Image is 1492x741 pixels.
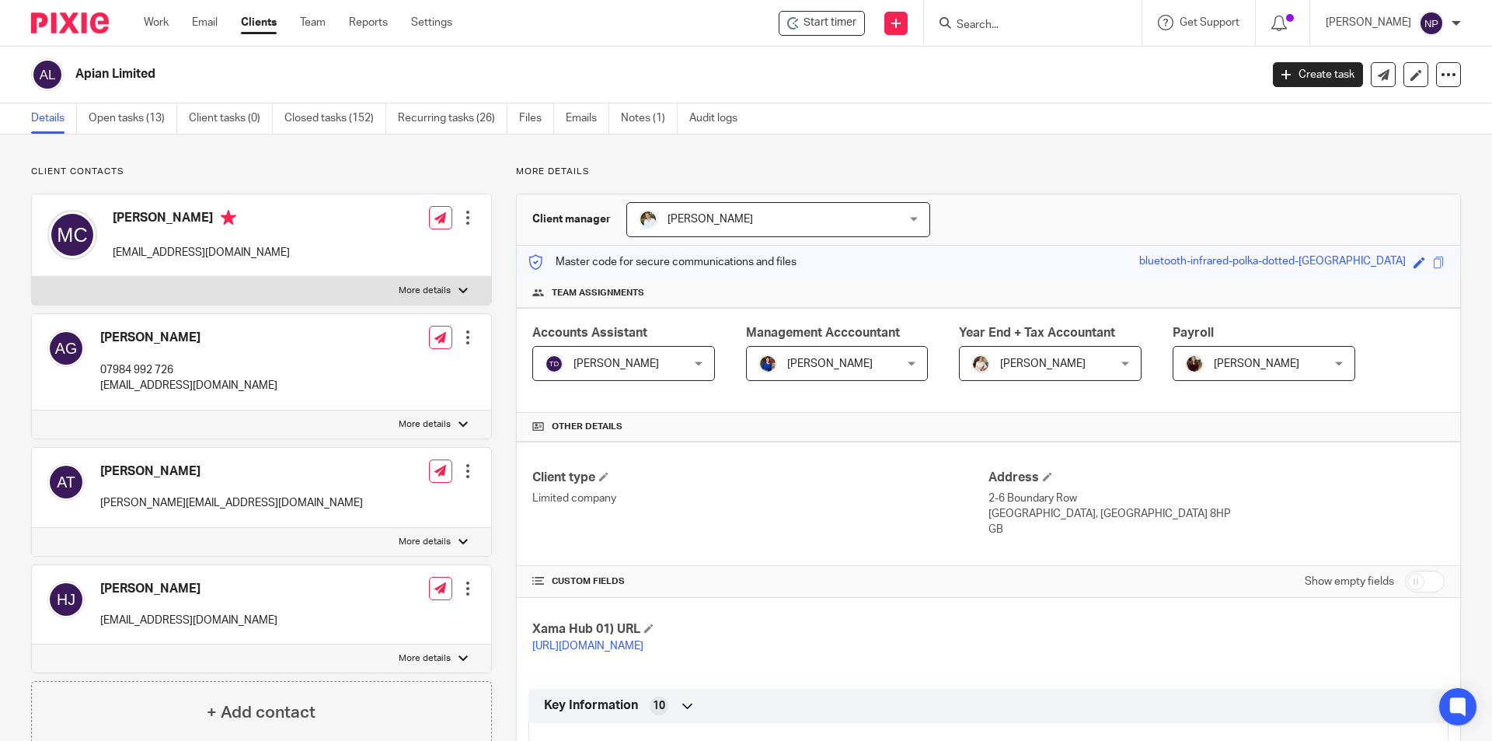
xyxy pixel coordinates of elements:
span: Get Support [1180,17,1239,28]
p: Master code for secure communications and files [528,254,797,270]
a: Work [144,15,169,30]
a: Client tasks (0) [189,103,273,134]
a: Team [300,15,326,30]
p: More details [399,418,451,431]
p: More details [399,285,451,297]
p: 07984 992 726 [100,362,277,378]
span: [PERSON_NAME] [787,358,873,369]
a: Details [31,103,77,134]
p: 2-6 Boundary Row [988,491,1445,506]
h4: + Add contact [207,701,315,725]
img: Nicole.jpeg [758,355,777,373]
p: [GEOGRAPHIC_DATA], [GEOGRAPHIC_DATA] 8HP [988,506,1445,522]
a: Audit logs [689,103,749,134]
img: svg%3E [47,581,85,618]
h2: Apian Limited [75,66,1015,82]
a: Email [192,15,218,30]
p: [PERSON_NAME] [1326,15,1411,30]
img: sarah-royle.jpg [639,210,657,229]
a: Files [519,103,554,134]
a: [URL][DOMAIN_NAME] [532,641,643,652]
p: Client contacts [31,166,492,178]
img: svg%3E [31,58,64,91]
span: Key Information [544,697,638,714]
img: svg%3E [47,210,97,260]
h4: CUSTOM FIELDS [532,575,988,588]
span: Accounts Assistant [532,327,647,339]
h4: [PERSON_NAME] [100,581,277,597]
span: Start timer [804,15,856,31]
a: Recurring tasks (26) [398,103,507,134]
p: [EMAIL_ADDRESS][DOMAIN_NAME] [100,378,277,393]
img: Kayleigh%20Henson.jpeg [971,355,990,373]
img: svg%3E [47,330,85,367]
p: [PERSON_NAME][EMAIL_ADDRESS][DOMAIN_NAME] [100,495,363,511]
a: Clients [241,15,277,30]
img: MaxAcc_Sep21_ElliDeanPhoto_030.jpg [1185,355,1204,373]
span: [PERSON_NAME] [1214,358,1299,369]
span: Year End + Tax Accountant [959,327,1115,339]
h4: [PERSON_NAME] [100,463,363,480]
p: [EMAIL_ADDRESS][DOMAIN_NAME] [100,613,277,628]
span: [PERSON_NAME] [668,214,753,225]
input: Search [955,19,1095,33]
a: Settings [411,15,452,30]
span: Payroll [1173,327,1214,339]
span: [PERSON_NAME] [1000,358,1086,369]
label: Show empty fields [1305,574,1394,589]
h4: [PERSON_NAME] [113,210,290,229]
a: Notes (1) [621,103,678,134]
a: Create task [1273,62,1363,87]
img: Pixie [31,12,109,33]
h4: Address [988,470,1445,486]
div: bluetooth-infrared-polka-dotted-[GEOGRAPHIC_DATA] [1139,253,1406,271]
p: More details [516,166,1461,178]
div: Apian Limited [779,11,865,36]
span: [PERSON_NAME] [573,358,659,369]
p: [EMAIL_ADDRESS][DOMAIN_NAME] [113,245,290,260]
i: Primary [221,210,236,225]
a: Open tasks (13) [89,103,177,134]
h4: Client type [532,470,988,486]
p: More details [399,536,451,548]
p: More details [399,652,451,665]
a: Closed tasks (152) [284,103,386,134]
p: GB [988,522,1445,537]
img: svg%3E [1419,11,1444,36]
span: Management Acccountant [746,327,900,339]
h3: Client manager [532,211,611,227]
p: Limited company [532,491,988,506]
span: Team assignments [552,287,644,299]
img: svg%3E [47,463,85,501]
a: Emails [566,103,609,134]
h4: Xama Hub 01) URL [532,621,988,638]
span: 10 [653,698,665,714]
span: Other details [552,421,622,433]
h4: [PERSON_NAME] [100,330,277,346]
a: Reports [349,15,388,30]
img: svg%3E [545,355,563,373]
